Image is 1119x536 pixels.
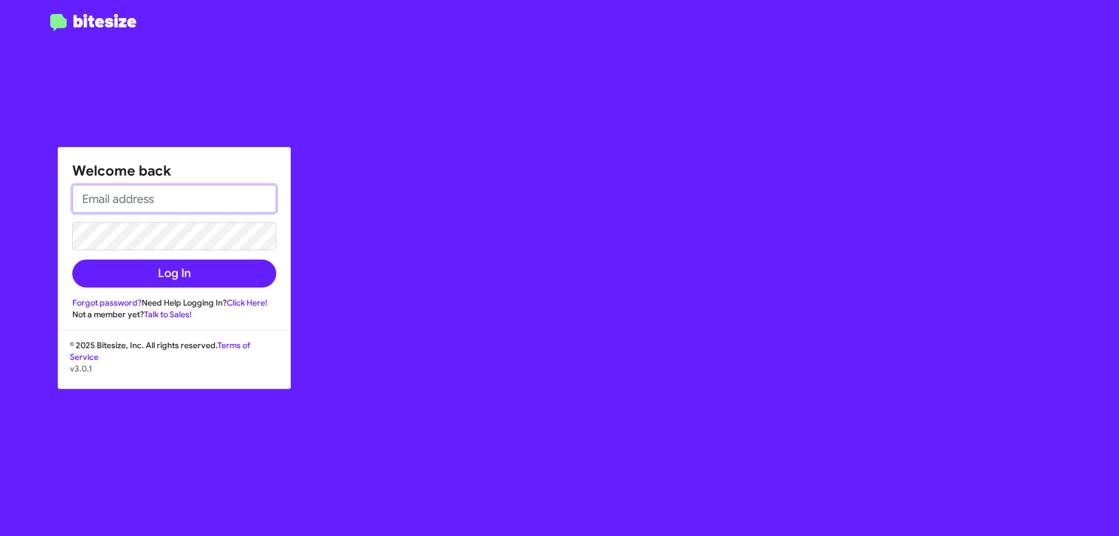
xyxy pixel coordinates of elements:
[72,309,276,320] div: Not a member yet?
[227,297,268,308] a: Click Here!
[72,297,142,308] a: Forgot password?
[72,260,276,288] button: Log In
[72,162,276,180] h1: Welcome back
[144,309,192,320] a: Talk to Sales!
[72,297,276,309] div: Need Help Logging In?
[58,339,290,388] div: © 2025 Bitesize, Inc. All rights reserved.
[70,363,279,374] p: v3.0.1
[72,185,276,213] input: Email address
